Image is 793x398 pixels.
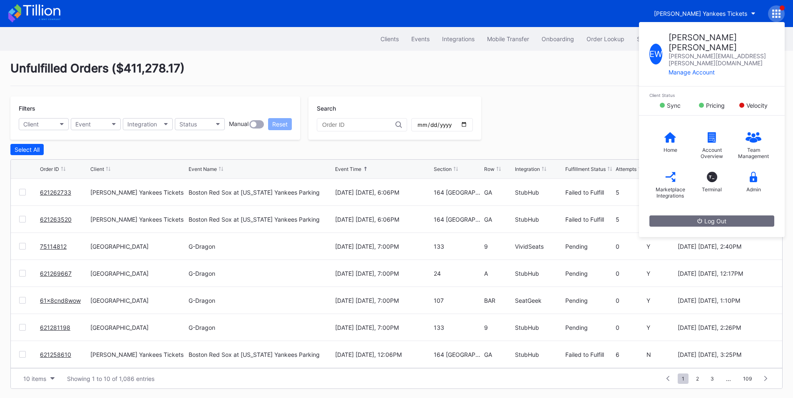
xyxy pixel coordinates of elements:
div: Failed to Fulfill [565,351,614,358]
div: Failed to Fulfill [565,216,614,223]
div: GA [484,216,513,223]
div: 0 [616,324,644,331]
div: Status [179,121,197,128]
button: Integrations [436,31,481,47]
div: 133 [434,324,482,331]
div: Order ID [40,166,59,172]
div: Row [484,166,495,172]
div: Showing 1 to 10 of 1,086 entries [67,375,154,382]
div: Y [646,243,675,250]
div: Boston Red Sox at [US_STATE] Yankees Parking [189,351,320,358]
div: Pending [565,324,614,331]
button: Reset [268,118,292,130]
div: [DATE] [DATE], 7:00PM [335,324,431,331]
div: Client [23,121,39,128]
div: [DATE] [DATE], 7:00PM [335,243,431,250]
div: Y [646,270,675,277]
div: 9 [484,243,513,250]
div: Client [90,166,104,172]
span: 2 [692,373,703,384]
div: [PERSON_NAME] [PERSON_NAME] [669,32,774,52]
button: Order Lookup [580,31,631,47]
div: [PERSON_NAME] Yankees Tickets [90,351,186,358]
div: Fulfillment Status [565,166,606,172]
div: Sync [667,102,681,109]
div: BAR [484,297,513,304]
div: VividSeats [515,243,563,250]
div: [DATE] [DATE], 2:26PM [678,324,774,331]
div: [GEOGRAPHIC_DATA] [90,243,186,250]
div: [DATE] [DATE], 7:00PM [335,297,431,304]
button: Log Out [649,215,774,227]
div: Section [434,166,452,172]
div: Client Status [649,93,774,98]
div: 24 [434,270,482,277]
div: T_ [707,172,717,182]
div: [PERSON_NAME][EMAIL_ADDRESS][PERSON_NAME][DOMAIN_NAME] [669,52,774,67]
input: Order ID [322,121,395,128]
div: 164 [GEOGRAPHIC_DATA] [434,189,482,196]
div: [DATE] [DATE], 6:06PM [335,189,431,196]
div: 0 [616,297,644,304]
div: 107 [434,297,482,304]
div: Marketplace Integrations [654,186,687,199]
button: 10 items [19,373,59,384]
div: [GEOGRAPHIC_DATA] [90,270,186,277]
a: 75114812 [40,243,67,250]
div: StubHub [515,270,563,277]
div: Clients [380,35,399,42]
div: 0 [616,243,644,250]
div: Manual [229,120,249,129]
div: G-Dragon [189,324,215,331]
span: 3 [706,373,718,384]
div: Pending [565,270,614,277]
a: Onboarding [535,31,580,47]
div: G-Dragon [189,297,215,304]
div: [PERSON_NAME] Yankees Tickets [654,10,747,17]
div: Manage Account [669,69,774,76]
button: Status [175,118,225,130]
a: 621263520 [40,216,72,223]
div: Velocity [746,102,768,109]
div: Home [664,147,677,153]
button: Seasons [631,31,666,47]
div: Boston Red Sox at [US_STATE] Yankees Parking [189,216,320,223]
button: Mobile Transfer [481,31,535,47]
button: Events [405,31,436,47]
a: 621269667 [40,270,72,277]
div: Pending [565,243,614,250]
a: 621262733 [40,189,71,196]
div: Log Out [697,218,726,225]
div: Integration [127,121,157,128]
span: 1 [678,373,689,384]
div: Admin [746,186,761,193]
div: Search [317,105,473,112]
div: Integration [515,166,540,172]
div: StubHub [515,324,563,331]
div: G-Dragon [189,270,215,277]
div: Team Management [737,147,770,159]
div: [DATE] [DATE], 2:40PM [678,243,774,250]
div: Unfulfilled Orders ( $411,278.17 ) [10,61,783,86]
div: G-Dragon [189,243,215,250]
div: [DATE] [DATE], 6:06PM [335,216,431,223]
div: GA [484,189,513,196]
div: 5 [616,216,644,223]
div: 6 [616,351,644,358]
button: [PERSON_NAME] Yankees Tickets [648,6,762,21]
div: StubHub [515,216,563,223]
button: Clients [374,31,405,47]
button: Integration [123,118,173,130]
div: Onboarding [542,35,574,42]
div: Events [411,35,430,42]
a: 621258610 [40,351,71,358]
div: Y [646,297,675,304]
div: StubHub [515,351,563,358]
div: Event Name [189,166,217,172]
div: Reset [272,121,288,128]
